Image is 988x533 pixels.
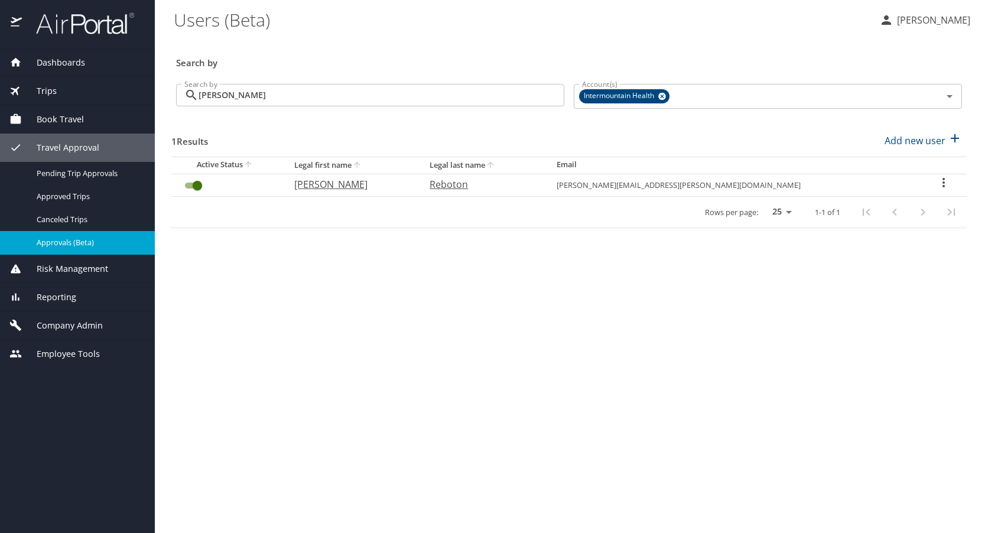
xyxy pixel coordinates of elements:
[22,291,76,304] span: Reporting
[171,157,285,174] th: Active Status
[37,214,141,225] span: Canceled Trips
[11,12,23,35] img: icon-airportal.png
[763,203,796,221] select: rows per page
[941,88,958,105] button: Open
[23,12,134,35] img: airportal-logo.png
[22,347,100,360] span: Employee Tools
[579,89,669,103] div: Intermountain Health
[176,49,962,70] h3: Search by
[815,209,840,216] p: 1-1 of 1
[352,160,363,171] button: sort
[171,157,967,228] table: User Search Table
[420,157,547,174] th: Legal last name
[430,177,533,191] p: Reboton
[22,113,84,126] span: Book Travel
[22,56,85,69] span: Dashboards
[485,160,497,171] button: sort
[579,90,661,102] span: Intermountain Health
[285,157,420,174] th: Legal first name
[37,191,141,202] span: Approved Trips
[22,84,57,97] span: Trips
[171,128,208,148] h3: 1 Results
[547,174,921,196] td: [PERSON_NAME][EMAIL_ADDRESS][PERSON_NAME][DOMAIN_NAME]
[885,134,945,148] p: Add new user
[37,237,141,248] span: Approvals (Beta)
[22,141,99,154] span: Travel Approval
[547,157,921,174] th: Email
[199,84,564,106] input: Search by name or email
[875,9,975,31] button: [PERSON_NAME]
[705,209,758,216] p: Rows per page:
[893,13,970,27] p: [PERSON_NAME]
[22,319,103,332] span: Company Admin
[174,1,870,38] h1: Users (Beta)
[22,262,108,275] span: Risk Management
[243,160,255,171] button: sort
[37,168,141,179] span: Pending Trip Approvals
[294,177,406,191] p: [PERSON_NAME]
[880,128,967,154] button: Add new user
